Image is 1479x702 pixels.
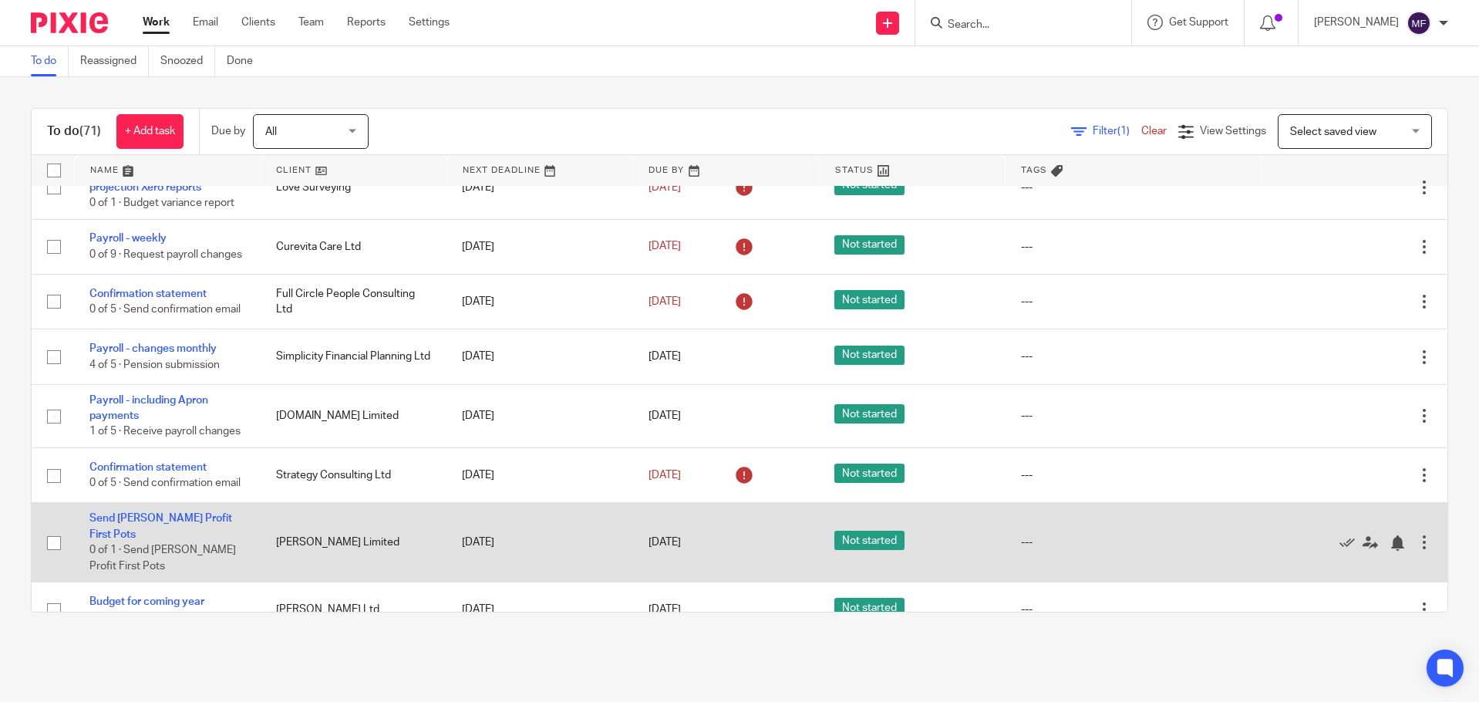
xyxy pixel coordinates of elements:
[649,604,681,615] span: [DATE]
[1314,15,1399,30] p: [PERSON_NAME]
[261,448,447,503] td: Strategy Consulting Ltd
[834,404,905,424] span: Not started
[1200,126,1266,137] span: View Settings
[193,15,218,30] a: Email
[89,197,234,208] span: 0 of 1 · Budget variance report
[211,123,245,139] p: Due by
[1021,349,1245,364] div: ---
[834,290,905,309] span: Not started
[946,19,1085,32] input: Search
[89,343,217,354] a: Payroll - changes monthly
[261,503,447,582] td: [PERSON_NAME] Limited
[89,545,236,572] span: 0 of 1 · Send [PERSON_NAME] Profit First Pots
[446,448,633,503] td: [DATE]
[298,15,324,30] a: Team
[79,125,101,137] span: (71)
[446,503,633,582] td: [DATE]
[446,329,633,384] td: [DATE]
[834,531,905,550] span: Not started
[446,384,633,447] td: [DATE]
[261,329,447,384] td: Simplicity Financial Planning Ltd
[89,166,201,192] a: Budget variance & CT projection Xero reports
[1021,180,1245,195] div: ---
[1093,126,1141,137] span: Filter
[649,241,681,252] span: [DATE]
[265,127,277,137] span: All
[89,289,207,299] a: Confirmation statement
[1021,602,1245,617] div: ---
[261,156,447,219] td: Love Surveying
[649,470,681,481] span: [DATE]
[834,235,905,255] span: Not started
[649,182,681,193] span: [DATE]
[649,352,681,363] span: [DATE]
[834,346,905,365] span: Not started
[80,46,149,76] a: Reassigned
[1021,535,1245,550] div: ---
[1169,17,1228,28] span: Get Support
[143,15,170,30] a: Work
[89,233,167,244] a: Payroll - weekly
[1339,535,1363,550] a: Mark as done
[1141,126,1167,137] a: Clear
[89,249,242,260] span: 0 of 9 · Request payroll changes
[160,46,215,76] a: Snoozed
[89,462,207,473] a: Confirmation statement
[1021,166,1047,174] span: Tags
[31,12,108,33] img: Pixie
[47,123,101,140] h1: To do
[261,384,447,447] td: [DOMAIN_NAME] Limited
[1290,127,1376,137] span: Select saved view
[1021,408,1245,424] div: ---
[446,156,633,219] td: [DATE]
[89,395,208,421] a: Payroll - including Apron payments
[649,296,681,307] span: [DATE]
[89,596,204,607] a: Budget for coming year
[446,582,633,637] td: [DATE]
[89,304,241,315] span: 0 of 5 · Send confirmation email
[261,582,447,637] td: [PERSON_NAME] Ltd
[89,478,241,488] span: 0 of 5 · Send confirmation email
[31,46,69,76] a: To do
[89,359,220,370] span: 4 of 5 · Pension submission
[834,464,905,483] span: Not started
[116,114,184,149] a: + Add task
[1021,467,1245,483] div: ---
[347,15,386,30] a: Reports
[649,410,681,421] span: [DATE]
[1021,239,1245,255] div: ---
[649,537,681,548] span: [DATE]
[1117,126,1130,137] span: (1)
[446,275,633,329] td: [DATE]
[409,15,450,30] a: Settings
[89,427,241,437] span: 1 of 5 · Receive payroll changes
[446,219,633,274] td: [DATE]
[261,219,447,274] td: Curevita Care Ltd
[1021,294,1245,309] div: ---
[834,598,905,617] span: Not started
[241,15,275,30] a: Clients
[261,275,447,329] td: Full Circle People Consulting Ltd
[227,46,264,76] a: Done
[1407,11,1431,35] img: svg%3E
[89,513,232,539] a: Send [PERSON_NAME] Profit First Pots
